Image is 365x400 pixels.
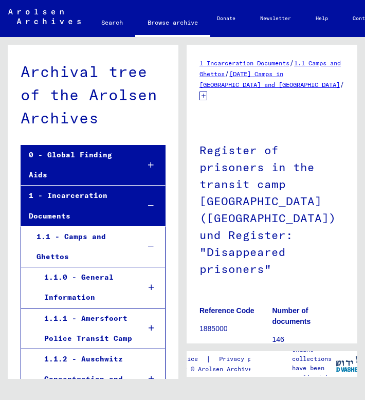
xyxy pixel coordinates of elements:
[21,145,132,185] div: 0 - Global Finding Aids
[155,365,282,374] p: Copyright © Arolsen Archives, 2021
[211,354,282,365] a: Privacy policy
[199,323,272,334] p: 1885000
[8,9,81,24] img: Arolsen_neg.svg
[155,354,282,365] div: |
[303,6,340,31] a: Help
[21,186,132,226] div: 1 - Incarceration Documents
[272,306,311,325] b: Number of documents
[36,267,132,307] div: 1.1.0 - General Information
[199,70,340,88] a: [DATE] Camps in [GEOGRAPHIC_DATA] and [GEOGRAPHIC_DATA]
[248,6,303,31] a: Newsletter
[199,59,289,67] a: 1 Incarceration Documents
[21,60,166,130] div: Archival tree of the Arolsen Archives
[199,126,344,290] h1: Register of prisoners in the transit camp [GEOGRAPHIC_DATA] ([GEOGRAPHIC_DATA]) und Register: "Di...
[199,306,254,315] b: Reference Code
[225,69,229,78] span: /
[36,308,132,349] div: 1.1.1 - Amersfoort Police Transit Camp
[272,334,345,345] p: 146
[340,80,344,89] span: /
[89,10,135,35] a: Search
[135,10,210,37] a: Browse archive
[289,58,294,67] span: /
[29,227,132,267] div: 1.1 - Camps and Ghettos
[205,6,248,31] a: Donate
